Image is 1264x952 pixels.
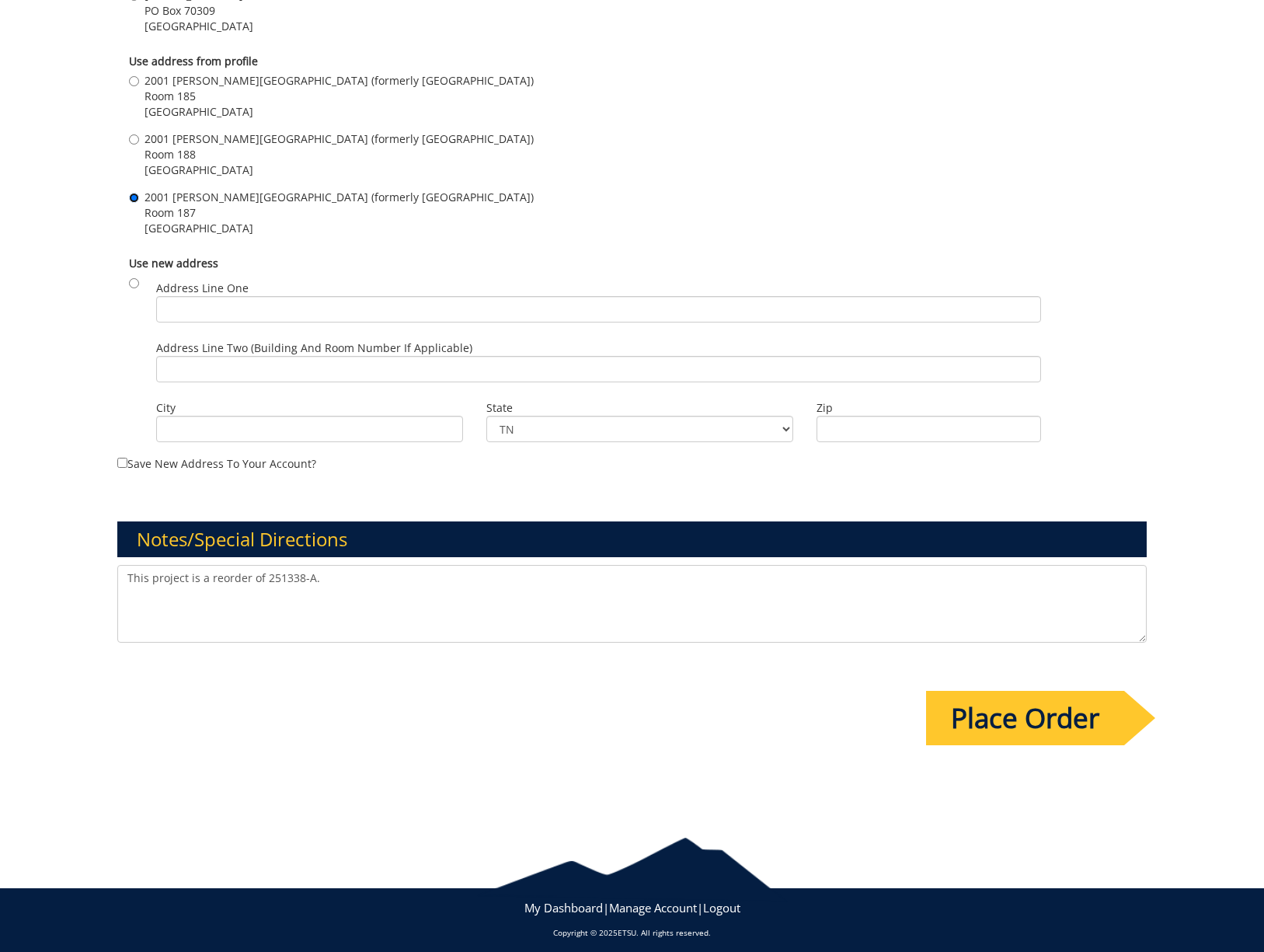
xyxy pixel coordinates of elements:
label: City [156,400,463,416]
input: Address Line One [156,296,1042,323]
span: [GEOGRAPHIC_DATA] [145,19,253,34]
a: My Dashboard [524,900,603,915]
input: Save new address to your account? [117,458,127,468]
span: PO Box 70309 [145,3,253,19]
span: Room 185 [145,89,534,104]
a: ETSU [618,927,636,938]
b: Use address from profile [129,54,258,68]
input: Address Line Two (Building and Room Number if applicable) [156,356,1042,382]
input: 2001 [PERSON_NAME][GEOGRAPHIC_DATA] (formerly [GEOGRAPHIC_DATA]) Room 188 [GEOGRAPHIC_DATA] [129,134,139,145]
span: [GEOGRAPHIC_DATA] [145,162,534,178]
label: Address Line One [156,281,1042,323]
span: 2001 [PERSON_NAME][GEOGRAPHIC_DATA] (formerly [GEOGRAPHIC_DATA]) [145,190,534,205]
input: 2001 [PERSON_NAME][GEOGRAPHIC_DATA] (formerly [GEOGRAPHIC_DATA]) Room 187 [GEOGRAPHIC_DATA] [129,193,139,203]
input: Zip [817,416,1041,442]
b: Use new address [129,256,218,270]
span: 2001 [PERSON_NAME][GEOGRAPHIC_DATA] (formerly [GEOGRAPHIC_DATA]) [145,73,534,89]
input: City [156,416,463,442]
label: State [486,400,793,416]
span: Room 188 [145,147,534,162]
label: Address Line Two (Building and Room Number if applicable) [156,340,1042,382]
a: Manage Account [609,900,697,915]
span: 2001 [PERSON_NAME][GEOGRAPHIC_DATA] (formerly [GEOGRAPHIC_DATA]) [145,131,534,147]
span: Room 187 [145,205,534,221]
input: Place Order [926,691,1124,745]
span: [GEOGRAPHIC_DATA] [145,104,534,120]
textarea: This project is a reorder of 251338-A. [117,565,1147,643]
span: [GEOGRAPHIC_DATA] [145,221,534,236]
a: Logout [703,900,740,915]
h3: Notes/Special Directions [117,521,1147,557]
label: Zip [817,400,1041,416]
input: 2001 [PERSON_NAME][GEOGRAPHIC_DATA] (formerly [GEOGRAPHIC_DATA]) Room 185 [GEOGRAPHIC_DATA] [129,76,139,86]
